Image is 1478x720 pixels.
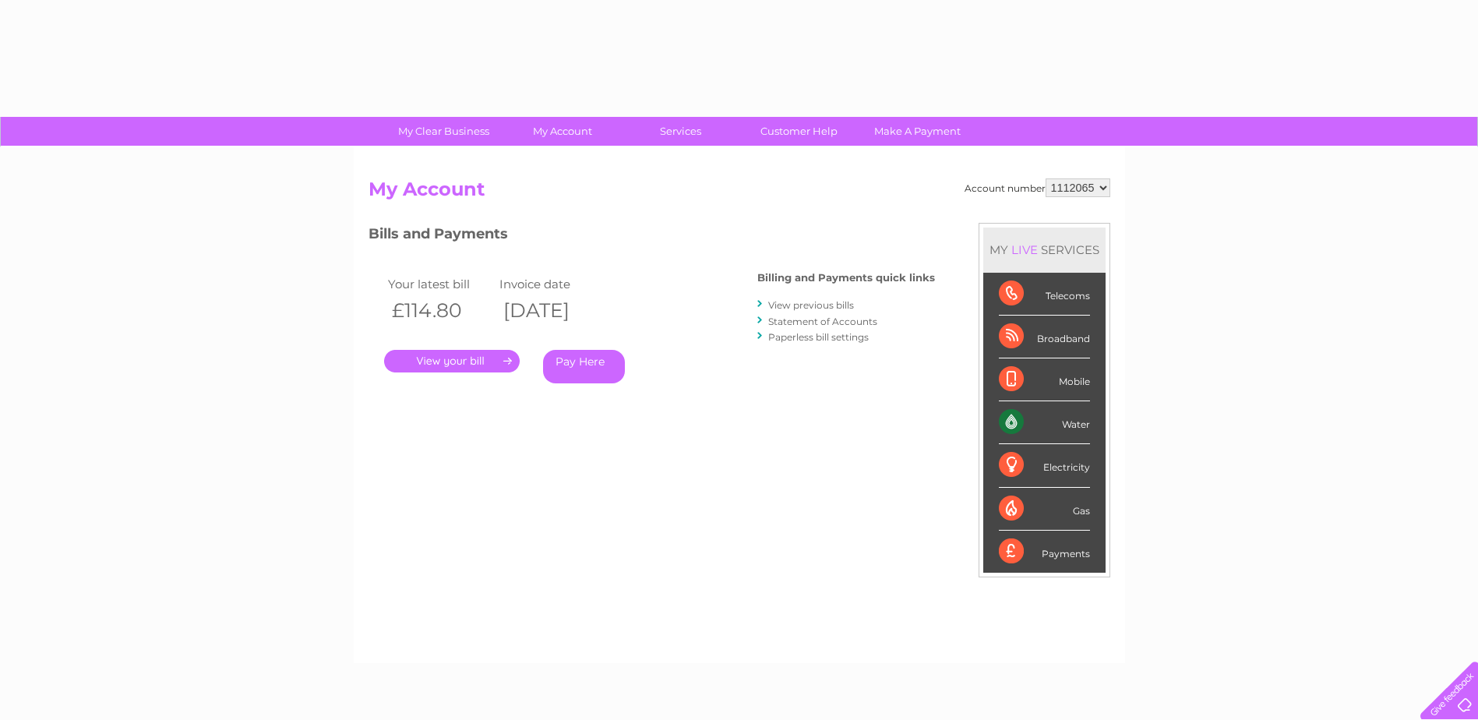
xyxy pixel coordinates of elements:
[543,350,625,383] a: Pay Here
[379,117,508,146] a: My Clear Business
[496,295,608,326] th: [DATE]
[999,444,1090,487] div: Electricity
[498,117,626,146] a: My Account
[768,299,854,311] a: View previous bills
[735,117,863,146] a: Customer Help
[369,223,935,250] h3: Bills and Payments
[999,401,1090,444] div: Water
[369,178,1110,208] h2: My Account
[384,295,496,326] th: £114.80
[384,274,496,295] td: Your latest bill
[768,316,877,327] a: Statement of Accounts
[983,228,1106,272] div: MY SERVICES
[999,316,1090,358] div: Broadband
[616,117,745,146] a: Services
[768,331,869,343] a: Paperless bill settings
[965,178,1110,197] div: Account number
[999,273,1090,316] div: Telecoms
[999,488,1090,531] div: Gas
[384,350,520,372] a: .
[757,272,935,284] h4: Billing and Payments quick links
[496,274,608,295] td: Invoice date
[853,117,982,146] a: Make A Payment
[1008,242,1041,257] div: LIVE
[999,358,1090,401] div: Mobile
[999,531,1090,573] div: Payments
